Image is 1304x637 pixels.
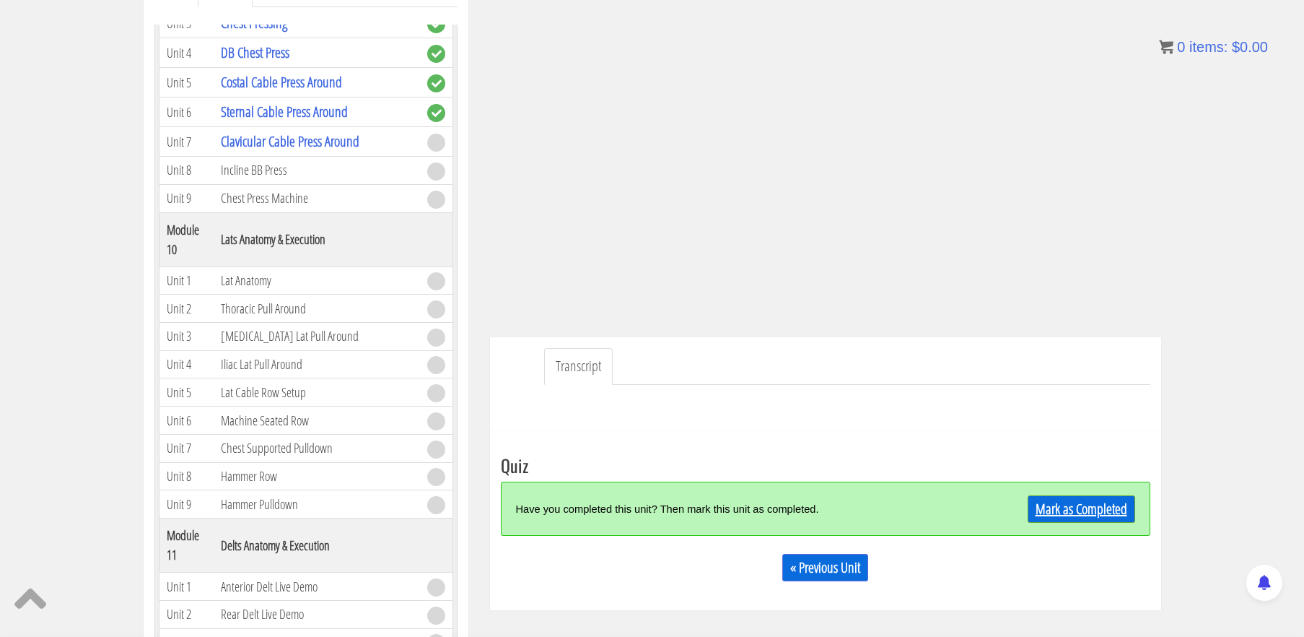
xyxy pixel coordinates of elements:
[214,157,420,185] td: Incline BB Press
[159,295,214,323] td: Unit 2
[214,212,420,266] th: Lats Anatomy & Execution
[427,104,445,122] span: complete
[159,212,214,266] th: Module 10
[159,266,214,295] td: Unit 1
[501,456,1150,474] h3: Quiz
[1177,39,1185,55] span: 0
[214,490,420,519] td: Hammer Pulldown
[427,15,445,33] span: complete
[159,434,214,462] td: Unit 7
[159,407,214,435] td: Unit 6
[516,493,973,524] div: Have you completed this unit? Then mark this unit as completed.
[159,462,214,490] td: Unit 8
[159,519,214,573] th: Module 11
[221,102,348,121] a: Sternal Cable Press Around
[427,74,445,92] span: complete
[1159,39,1268,55] a: 0 items: $0.00
[159,378,214,407] td: Unit 5
[1189,39,1228,55] span: items:
[214,462,420,490] td: Hammer Row
[159,323,214,351] td: Unit 3
[544,348,613,385] a: Transcript
[214,323,420,351] td: [MEDICAL_DATA] Lat Pull Around
[221,72,342,92] a: Costal Cable Press Around
[1159,40,1173,54] img: icon11.png
[159,490,214,519] td: Unit 9
[159,97,214,127] td: Unit 6
[214,266,420,295] td: Lat Anatomy
[214,519,420,573] th: Delts Anatomy & Execution
[427,45,445,63] span: complete
[214,184,420,212] td: Chest Press Machine
[159,184,214,212] td: Unit 9
[159,600,214,628] td: Unit 2
[159,127,214,157] td: Unit 7
[214,573,420,601] td: Anterior Delt Live Demo
[159,38,214,68] td: Unit 4
[214,378,420,407] td: Lat Cable Row Setup
[159,573,214,601] td: Unit 1
[214,295,420,323] td: Thoracic Pull Around
[1028,495,1135,523] a: Mark as Completed
[214,407,420,435] td: Machine Seated Row
[221,131,359,151] a: Clavicular Cable Press Around
[159,157,214,185] td: Unit 8
[1232,39,1240,55] span: $
[214,350,420,378] td: Iliac Lat Pull Around
[159,68,214,97] td: Unit 5
[782,554,868,581] a: « Previous Unit
[214,434,420,462] td: Chest Supported Pulldown
[159,350,214,378] td: Unit 4
[214,600,420,628] td: Rear Delt Live Demo
[221,43,289,62] a: DB Chest Press
[1232,39,1268,55] bdi: 0.00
